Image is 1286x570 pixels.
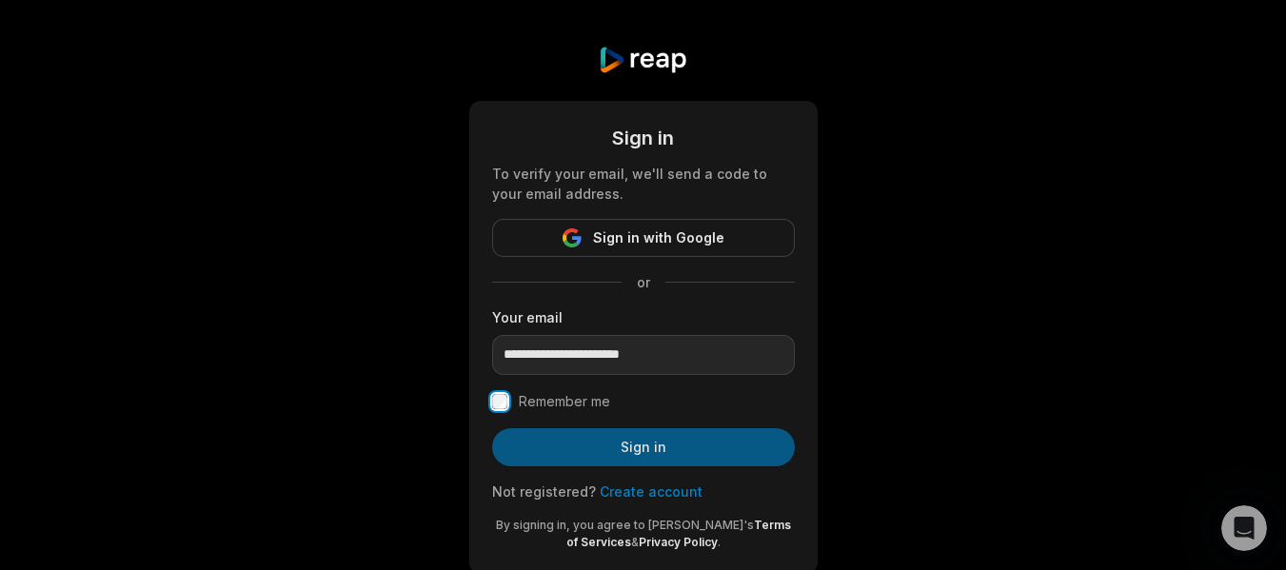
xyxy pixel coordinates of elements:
button: Sign in with Google [492,219,795,257]
iframe: Intercom live chat [1221,505,1267,551]
button: Sign in [492,428,795,466]
div: To verify your email, we'll send a code to your email address. [492,164,795,204]
span: & [631,535,639,549]
span: Sign in with Google [593,226,724,249]
span: Not registered? [492,483,596,500]
a: Terms of Services [566,518,791,549]
a: Create account [600,483,702,500]
span: or [622,272,665,292]
a: Privacy Policy [639,535,718,549]
img: reap [598,46,688,74]
span: . [718,535,721,549]
label: Your email [492,307,795,327]
span: By signing in, you agree to [PERSON_NAME]'s [496,518,754,532]
div: Sign in [492,124,795,152]
label: Remember me [519,390,610,413]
